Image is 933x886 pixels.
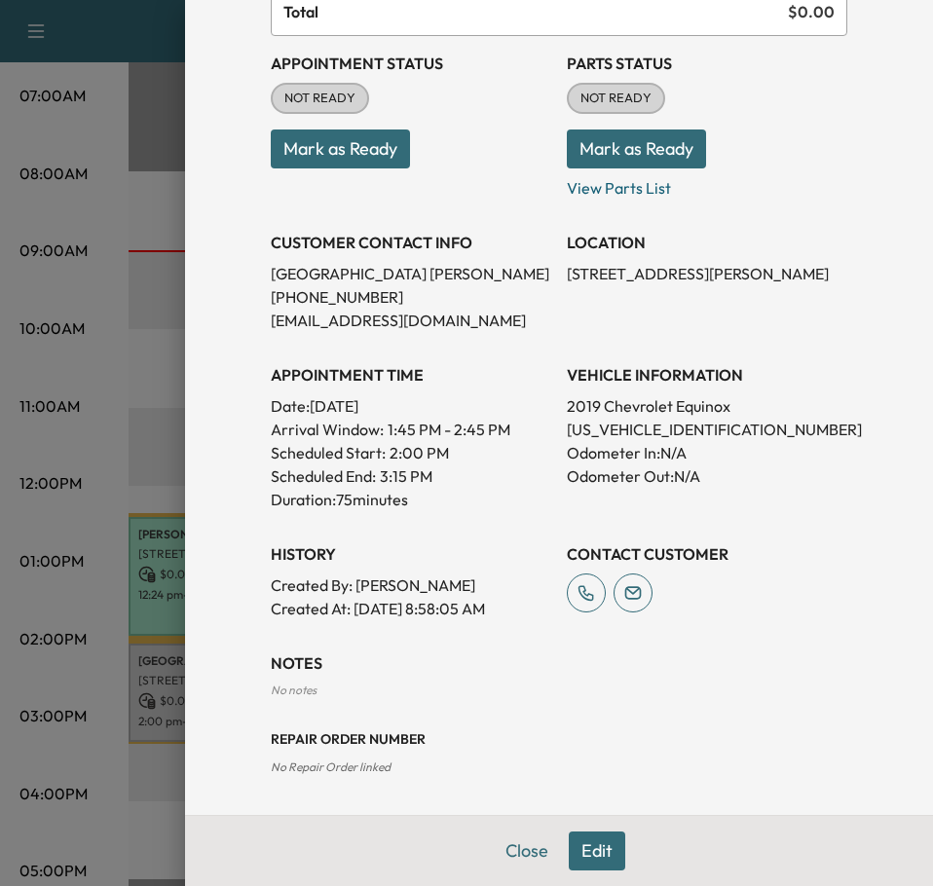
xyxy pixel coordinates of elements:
h3: Repair Order number [271,729,847,749]
p: Arrival Window: [271,418,551,441]
p: [US_VEHICLE_IDENTIFICATION_NUMBER] [567,418,847,441]
p: [EMAIL_ADDRESS][DOMAIN_NAME] [271,309,551,332]
h3: NOTES [271,651,847,675]
span: NOT READY [569,89,663,108]
p: Created At : [DATE] 8:58:05 AM [271,597,551,620]
p: Created By : [PERSON_NAME] [271,573,551,597]
h3: Parts Status [567,52,847,75]
p: [STREET_ADDRESS][PERSON_NAME] [567,262,847,285]
h3: APPOINTMENT TIME [271,363,551,387]
h3: History [271,542,551,566]
h3: Appointment Status [271,52,551,75]
p: Odometer Out: N/A [567,464,847,488]
div: No notes [271,683,847,698]
h3: CONTACT CUSTOMER [567,542,847,566]
p: 2:00 PM [390,441,449,464]
button: Mark as Ready [567,129,706,168]
span: NOT READY [273,89,367,108]
span: 1:45 PM - 2:45 PM [388,418,510,441]
p: Scheduled End: [271,464,376,488]
button: Edit [569,831,625,870]
p: 2019 Chevrolet Equinox [567,394,847,418]
p: Scheduled Start: [271,441,386,464]
button: Mark as Ready [271,129,410,168]
p: View Parts List [567,168,847,200]
p: Date: [DATE] [271,394,551,418]
h3: VEHICLE INFORMATION [567,363,847,387]
p: [PHONE_NUMBER] [271,285,551,309]
p: Duration: 75 minutes [271,488,551,511]
h3: CUSTOMER CONTACT INFO [271,231,551,254]
button: Close [493,831,561,870]
p: Odometer In: N/A [567,441,847,464]
span: No Repair Order linked [271,759,391,774]
p: 3:15 PM [380,464,432,488]
p: [GEOGRAPHIC_DATA] [PERSON_NAME] [271,262,551,285]
h3: LOCATION [567,231,847,254]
